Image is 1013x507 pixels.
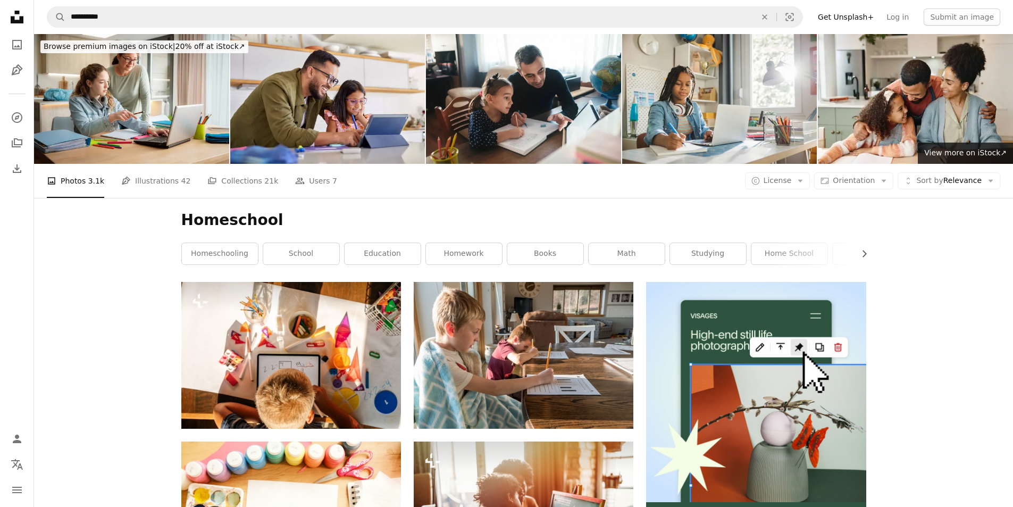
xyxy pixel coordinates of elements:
a: Illustrations [6,60,28,81]
a: Photos [6,34,28,55]
button: Sort byRelevance [898,172,1000,189]
h1: Homeschool [181,211,866,230]
img: Father helping his little girl with homework on digital tablet [230,34,425,164]
a: Log in [880,9,915,26]
img: file-1723602894256-972c108553a7image [646,282,866,502]
span: Browse premium images on iStock | [44,42,175,51]
button: Menu [6,479,28,501]
a: learning [833,243,909,264]
button: Orientation [814,172,893,189]
a: studying [670,243,746,264]
a: math [589,243,665,264]
span: Relevance [916,176,982,186]
a: Explore [6,107,28,128]
a: Collections 21k [207,164,278,198]
span: View more on iStock ↗ [924,148,1007,157]
form: Find visuals sitewide [47,6,803,28]
img: Teenage girl studding at home [622,34,817,164]
span: Sort by [916,176,943,185]
span: License [764,176,792,185]
img: Family, hug and love in home with homework in dining room for remote work, online course and bond... [818,34,1013,164]
img: boy in gray crew neck t-shirt reading book [414,282,633,428]
span: 7 [332,175,337,187]
button: scroll list to the right [855,243,866,264]
button: Visual search [777,7,802,27]
a: homework [426,243,502,264]
button: Submit an image [924,9,1000,26]
a: education [345,243,421,264]
a: a young boy sitting at a table with a tablet [181,351,401,360]
img: Father helping his daughter with her homework [426,34,621,164]
a: View more on iStock↗ [918,143,1013,164]
img: a young boy sitting at a table with a tablet [181,282,401,428]
a: home school [751,243,827,264]
button: Language [6,454,28,475]
button: License [745,172,810,189]
span: 20% off at iStock ↗ [44,42,245,51]
a: Get Unsplash+ [811,9,880,26]
a: Log in / Sign up [6,428,28,450]
span: 42 [181,175,191,187]
a: books [507,243,583,264]
a: Browse premium images on iStock|20% off at iStock↗ [34,34,255,60]
img: Schoolgirl doing homework with her mother. She is having online class using laptop [34,34,229,164]
a: Download History [6,158,28,179]
a: school [263,243,339,264]
a: Collections [6,132,28,154]
a: Illustrations 42 [121,164,190,198]
a: homeschooling [182,243,258,264]
a: boy in gray crew neck t-shirt reading book [414,351,633,360]
button: Clear [753,7,776,27]
span: 21k [264,175,278,187]
span: Orientation [833,176,875,185]
button: Search Unsplash [47,7,65,27]
a: Users 7 [295,164,337,198]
